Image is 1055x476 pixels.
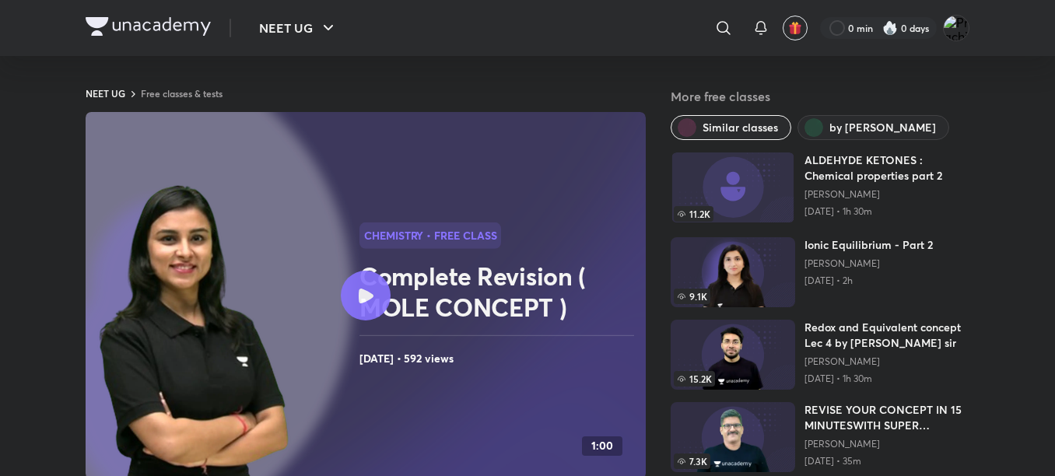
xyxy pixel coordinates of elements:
[141,87,223,100] a: Free classes & tests
[591,439,613,453] h4: 1:00
[674,453,710,469] span: 7.3K
[829,120,936,135] span: by Anushka Choudhary
[674,371,715,387] span: 15.2K
[804,275,933,287] p: [DATE] • 2h
[86,87,125,100] a: NEET UG
[804,355,969,368] a: [PERSON_NAME]
[359,348,640,369] h4: [DATE] • 592 views
[804,455,969,467] p: [DATE] • 35m
[882,20,898,36] img: streak
[783,16,808,40] button: avatar
[671,87,969,106] h5: More free classes
[804,188,969,201] a: [PERSON_NAME]
[671,115,791,140] button: Similar classes
[804,237,933,253] h6: Ionic Equilibrium - Part 2
[674,289,710,304] span: 9.1K
[86,17,211,36] img: Company Logo
[250,12,347,44] button: NEET UG
[804,257,933,270] a: [PERSON_NAME]
[674,206,713,222] span: 11.2K
[804,152,969,184] h6: ALDEHYDE KETONES : Chemical properties part 2
[943,15,969,41] img: Prachi singh
[804,373,969,385] p: [DATE] • 1h 30m
[703,120,778,135] span: Similar classes
[804,438,969,450] a: [PERSON_NAME]
[804,205,969,218] p: [DATE] • 1h 30m
[359,261,640,323] h2: Complete Revision ( MOLE CONCEPT )
[86,17,211,40] a: Company Logo
[804,402,969,433] h6: REVISE YOUR CONCEPT IN 15 MINUTESWITH SUPER QUESTIONS|NEET21
[788,21,802,35] img: avatar
[797,115,949,140] button: by Anushka Choudhary
[804,320,969,351] h6: Redox and Equivalent concept Lec 4 by [PERSON_NAME] sir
